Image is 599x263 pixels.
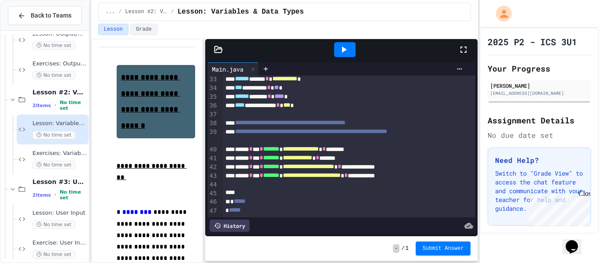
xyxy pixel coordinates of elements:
[32,30,87,38] span: Lesson: Output/Output Formatting
[207,101,218,110] div: 36
[490,90,588,97] div: [EMAIL_ADDRESS][DOMAIN_NAME]
[406,245,409,252] span: 1
[32,71,75,79] span: No time set
[32,220,75,229] span: No time set
[32,239,87,247] span: Exercise: User Input
[562,228,590,254] iframe: chat widget
[32,150,87,157] span: Exercises: Variables & Data Types
[98,24,128,35] button: Lesson
[416,241,471,256] button: Submit Answer
[207,145,218,154] div: 40
[178,7,304,17] span: Lesson: Variables & Data Types
[487,4,514,24] div: My Account
[490,82,588,90] div: [PERSON_NAME]
[526,190,590,227] iframe: chat widget
[495,169,584,213] p: Switch to "Grade View" to access the chat feature and communicate with your teacher for help and ...
[207,189,218,198] div: 45
[31,11,71,20] span: Back to Teams
[488,130,591,141] div: No due date set
[488,36,577,48] h1: 2025 P2 - ICS 3U1
[60,100,87,111] span: No time set
[4,4,61,56] div: Chat with us now!Close
[207,84,218,93] div: 34
[54,102,56,109] span: •
[32,178,87,186] span: Lesson #3: User Input
[8,6,82,25] button: Back to Teams
[207,110,218,119] div: 37
[393,244,399,253] span: -
[32,192,51,198] span: 2 items
[32,120,87,127] span: Lesson: Variables & Data Types
[488,62,591,75] h2: Your Progress
[488,114,591,126] h2: Assignment Details
[423,245,464,252] span: Submit Answer
[32,103,51,108] span: 2 items
[207,198,218,206] div: 46
[60,189,87,201] span: No time set
[207,75,218,84] div: 33
[207,128,218,145] div: 39
[207,172,218,180] div: 43
[32,131,75,139] span: No time set
[32,41,75,50] span: No time set
[171,8,174,15] span: /
[207,180,218,189] div: 44
[125,8,168,15] span: Lesson #2: Variables & Data Types
[207,154,218,163] div: 41
[210,220,250,232] div: History
[207,65,248,74] div: Main.java
[495,155,584,166] h3: Need Help?
[130,24,157,35] button: Grade
[54,191,56,198] span: •
[207,163,218,172] div: 42
[32,88,87,96] span: Lesson #2: Variables & Data Types
[106,8,115,15] span: ...
[32,60,87,68] span: Exercises: Output/Output Formatting
[401,245,404,252] span: /
[32,209,87,217] span: Lesson: User Input
[207,207,218,216] div: 47
[207,62,259,76] div: Main.java
[207,119,218,128] div: 38
[32,161,75,169] span: No time set
[207,93,218,101] div: 35
[32,250,75,259] span: No time set
[118,8,121,15] span: /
